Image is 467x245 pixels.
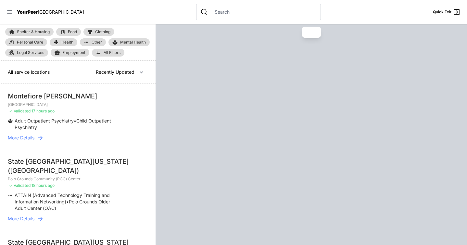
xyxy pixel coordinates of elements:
span: Clothing [95,30,110,34]
a: Food [56,28,81,36]
span: Legal Services [17,50,44,55]
div: State [GEOGRAPHIC_DATA][US_STATE] ([GEOGRAPHIC_DATA]) [8,157,148,175]
span: [GEOGRAPHIC_DATA] [38,9,84,15]
a: Personal Care [5,38,47,46]
span: All Filters [104,51,120,55]
span: • [66,199,69,204]
a: Clothing [83,28,114,36]
a: Shelter & Housing [5,28,54,36]
span: ✓ Validated [9,109,31,113]
div: Montefiore [PERSON_NAME] [8,92,148,101]
span: More Details [8,135,34,141]
span: ATTAIN (Advanced Technology Training and Information Networking) [15,192,110,204]
span: Personal Care [17,40,43,44]
p: Polo Grounds Community (PGC) Center [8,176,148,182]
span: Adult Outpatient Psychiatry [15,118,74,123]
span: ✓ Validated [9,183,31,188]
p: [GEOGRAPHIC_DATA] [8,102,148,107]
a: Mental Health [108,38,150,46]
span: Food [68,30,77,34]
span: • [74,118,76,123]
a: Health [50,38,77,46]
span: Employment [62,50,85,55]
a: Quick Exit [433,8,461,16]
span: YourPeer [17,9,38,15]
a: Legal Services [5,49,48,57]
a: Other [80,38,106,46]
span: 17 hours ago [32,109,55,113]
span: Health [61,40,73,44]
a: More Details [8,135,148,141]
a: All Filters [92,49,124,57]
span: Mental Health [120,40,146,45]
a: More Details [8,215,148,222]
input: Search [211,9,317,15]
span: Quick Exit [433,9,451,15]
span: Other [92,40,102,44]
span: All service locations [8,69,50,75]
span: 18 hours ago [32,183,55,188]
span: Shelter & Housing [17,30,50,34]
a: YourPeer[GEOGRAPHIC_DATA] [17,10,84,14]
a: Employment [51,49,89,57]
span: More Details [8,215,34,222]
